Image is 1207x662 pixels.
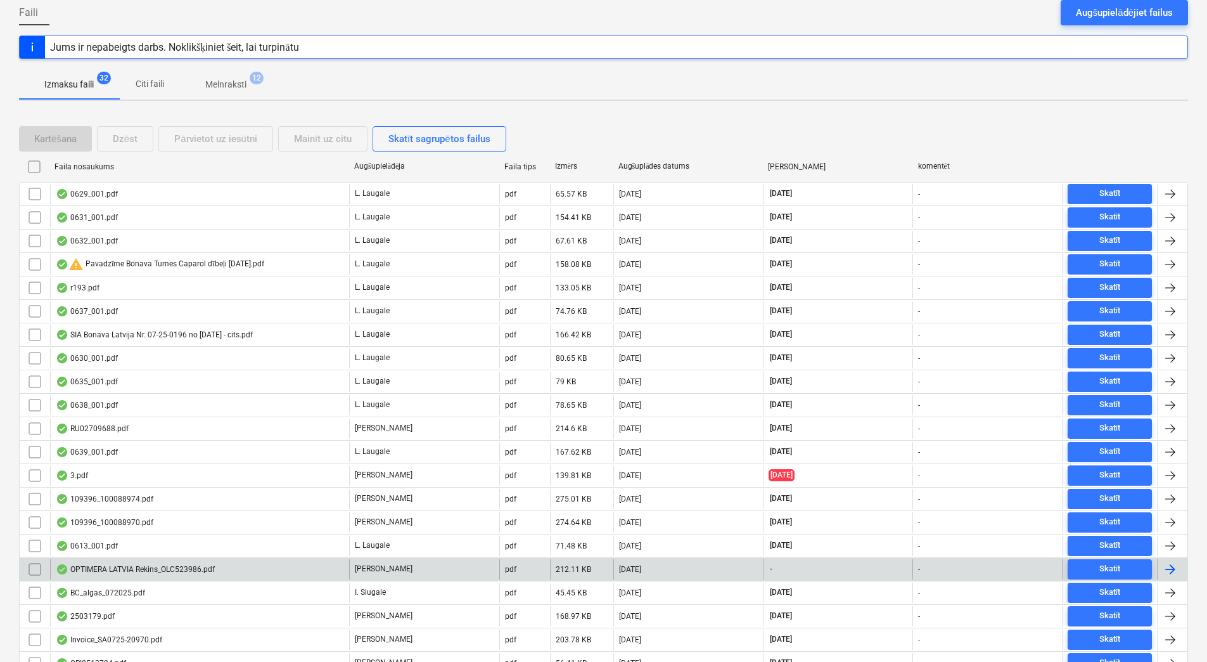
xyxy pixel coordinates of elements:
[918,162,1058,171] div: komentēt
[56,517,68,528] div: OCR pabeigts
[619,377,641,386] div: [DATE]
[56,236,118,246] div: 0632_001.pdf
[505,260,516,269] div: pdf
[1068,372,1152,392] button: Skatīt
[355,376,390,387] p: L. Laugale
[1068,465,1152,486] button: Skatīt
[56,400,68,410] div: OCR pabeigts
[768,162,908,171] div: [PERSON_NAME]
[56,330,253,340] div: SIA Bonava Latvija Nr. 07-25-0196 no [DATE] - cits.pdf
[918,354,920,363] div: -
[373,126,506,152] button: Skatīt sagrupētos failus
[355,212,390,223] p: L. Laugale
[56,517,153,528] div: 109396_100088970.pdf
[354,162,494,171] div: Augšupielādēja
[1099,257,1121,271] div: Skatīt
[769,353,793,363] span: [DATE]
[1068,630,1152,650] button: Skatīt
[918,213,920,222] div: -
[1068,207,1152,228] button: Skatīt
[56,424,129,434] div: RU02709688.pdf
[505,448,516,457] div: pdf
[505,495,516,503] div: pdf
[918,588,920,597] div: -
[56,588,68,598] div: OCR pabeigts
[54,162,344,171] div: Faila nosaukums
[1099,468,1121,483] div: Skatīt
[56,494,68,504] div: OCR pabeigts
[1068,184,1152,204] button: Skatīt
[56,564,68,574] div: OCR pabeigts
[68,257,84,272] span: warning
[556,448,591,457] div: 167.62 KB
[97,72,111,84] span: 32
[556,213,591,222] div: 154.41 KB
[556,354,587,363] div: 80.65 KB
[56,541,68,551] div: OCR pabeigts
[50,41,299,53] div: Jums ir nepabeigts darbs. Noklikšķiniet šeit, lai turpinātu
[1068,559,1152,580] button: Skatīt
[250,72,264,84] span: 12
[355,564,412,574] p: [PERSON_NAME]
[918,471,920,480] div: -
[769,493,793,504] span: [DATE]
[918,307,920,316] div: -
[505,190,516,198] div: pdf
[619,401,641,410] div: [DATE]
[769,423,793,434] span: [DATE]
[355,540,390,551] p: L. Laugale
[918,448,920,457] div: -
[1099,186,1121,201] div: Skatīt
[56,353,118,363] div: 0630_001.pdf
[556,565,591,574] div: 212.11 KB
[56,330,68,340] div: OCR pabeigts
[555,162,608,171] div: Izmērs
[1068,231,1152,251] button: Skatīt
[1144,601,1207,662] iframe: Chat Widget
[505,518,516,527] div: pdf
[619,307,641,316] div: [DATE]
[56,494,153,504] div: 109396_100088974.pdf
[918,237,920,245] div: -
[505,612,516,621] div: pdf
[1099,233,1121,248] div: Skatīt
[1099,632,1121,647] div: Skatīt
[1068,489,1152,509] button: Skatīt
[19,5,38,20] span: Faili
[56,564,215,574] div: OPTIMERA LATVIA Rekins_OLC523986.pdf
[56,611,68,621] div: OCR pabeigts
[1068,606,1152,626] button: Skatīt
[1099,515,1121,529] div: Skatīt
[769,611,793,621] span: [DATE]
[355,611,412,621] p: [PERSON_NAME]
[355,259,390,269] p: L. Laugale
[56,259,68,269] div: OCR pabeigts
[918,518,920,527] div: -
[504,162,545,171] div: Faila tips
[1068,301,1152,321] button: Skatīt
[769,587,793,598] span: [DATE]
[505,330,516,339] div: pdf
[918,377,920,386] div: -
[56,283,99,293] div: r193.pdf
[505,283,516,292] div: pdf
[619,635,641,644] div: [DATE]
[556,612,591,621] div: 168.97 KB
[56,424,68,434] div: OCR pabeigts
[1068,278,1152,298] button: Skatīt
[619,542,641,550] div: [DATE]
[619,283,641,292] div: [DATE]
[769,564,774,574] span: -
[505,565,516,574] div: pdf
[769,469,795,481] span: [DATE]
[1099,421,1121,436] div: Skatīt
[56,635,68,645] div: OCR pabeigts
[1068,348,1152,368] button: Skatīt
[1099,374,1121,389] div: Skatīt
[355,329,390,340] p: L. Laugale
[619,448,641,457] div: [DATE]
[556,471,591,480] div: 139.81 KB
[556,190,587,198] div: 65.57 KB
[56,212,68,223] div: OCR pabeigts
